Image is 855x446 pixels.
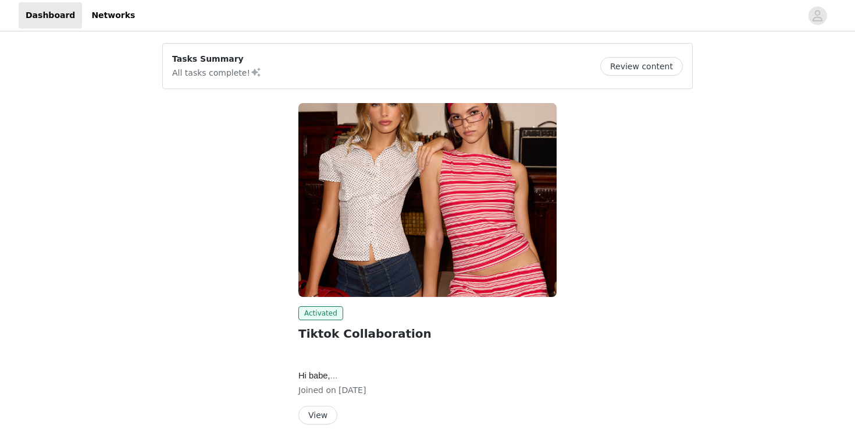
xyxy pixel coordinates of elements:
a: Dashboard [19,2,82,29]
span: [DATE] [339,385,366,395]
span: Joined on [298,385,336,395]
img: Edikted [298,103,557,297]
p: All tasks complete! [172,65,262,79]
button: View [298,406,337,424]
p: Tasks Summary [172,53,262,65]
a: View [298,411,337,420]
span: Activated [298,306,343,320]
span: Hi babe, [298,371,338,380]
a: Networks [84,2,142,29]
h2: Tiktok Collaboration [298,325,557,342]
div: avatar [812,6,823,25]
button: Review content [600,57,683,76]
